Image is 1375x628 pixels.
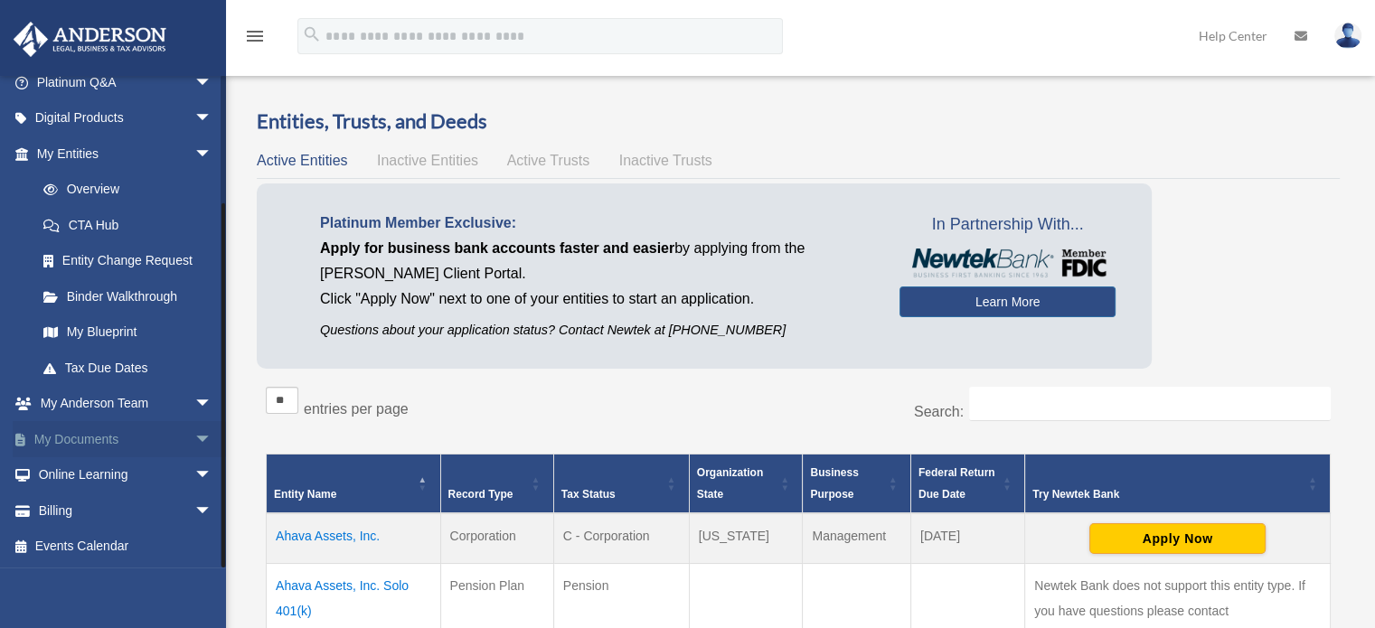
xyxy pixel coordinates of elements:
span: arrow_drop_down [194,457,231,494]
th: Organization State: Activate to sort [689,454,803,513]
span: Active Entities [257,153,347,168]
i: search [302,24,322,44]
p: Click "Apply Now" next to one of your entities to start an application. [320,286,872,312]
span: Business Purpose [810,466,858,501]
a: Billingarrow_drop_down [13,492,240,529]
th: Record Type: Activate to sort [440,454,553,513]
th: Try Newtek Bank : Activate to sort [1025,454,1331,513]
label: Search: [914,404,964,419]
label: entries per page [304,401,409,417]
h3: Entities, Trusts, and Deeds [257,108,1340,136]
td: Management [803,513,910,564]
a: Entity Change Request [25,243,231,279]
a: My Anderson Teamarrow_drop_down [13,386,240,422]
a: Overview [25,172,221,208]
p: Questions about your application status? Contact Newtek at [PHONE_NUMBER] [320,319,872,342]
a: Binder Walkthrough [25,278,231,314]
a: Events Calendar [13,529,240,565]
span: Inactive Entities [377,153,478,168]
span: Record Type [448,488,513,501]
td: [US_STATE] [689,513,803,564]
a: Learn More [899,286,1116,317]
span: Federal Return Due Date [918,466,995,501]
img: User Pic [1334,23,1361,49]
td: [DATE] [910,513,1024,564]
td: Ahava Assets, Inc. [267,513,441,564]
th: Entity Name: Activate to invert sorting [267,454,441,513]
td: C - Corporation [553,513,689,564]
div: Try Newtek Bank [1032,483,1303,505]
span: Organization State [697,466,763,501]
span: Inactive Trusts [619,153,712,168]
a: Platinum Q&Aarrow_drop_down [13,64,240,100]
a: Digital Productsarrow_drop_down [13,100,240,136]
th: Federal Return Due Date: Activate to sort [910,454,1024,513]
span: arrow_drop_down [194,492,231,530]
img: NewtekBankLogoSM.png [909,248,1107,277]
td: Corporation [440,513,553,564]
a: CTA Hub [25,207,231,243]
a: menu [244,32,266,47]
p: Platinum Member Exclusive: [320,211,872,236]
a: Online Learningarrow_drop_down [13,457,240,493]
span: Apply for business bank accounts faster and easier [320,240,674,256]
span: arrow_drop_down [194,100,231,137]
a: Tax Due Dates [25,350,231,386]
i: menu [244,25,266,47]
span: Entity Name [274,488,336,501]
button: Apply Now [1089,523,1266,554]
a: My Blueprint [25,314,231,351]
th: Business Purpose: Activate to sort [803,454,910,513]
span: arrow_drop_down [194,64,231,101]
a: My Documentsarrow_drop_down [13,421,240,457]
p: by applying from the [PERSON_NAME] Client Portal. [320,236,872,286]
img: Anderson Advisors Platinum Portal [8,22,172,57]
a: My Entitiesarrow_drop_down [13,136,231,172]
span: Active Trusts [507,153,590,168]
span: Tax Status [561,488,616,501]
span: arrow_drop_down [194,386,231,423]
span: In Partnership With... [899,211,1116,239]
span: arrow_drop_down [194,136,231,173]
th: Tax Status: Activate to sort [553,454,689,513]
span: arrow_drop_down [194,421,231,458]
